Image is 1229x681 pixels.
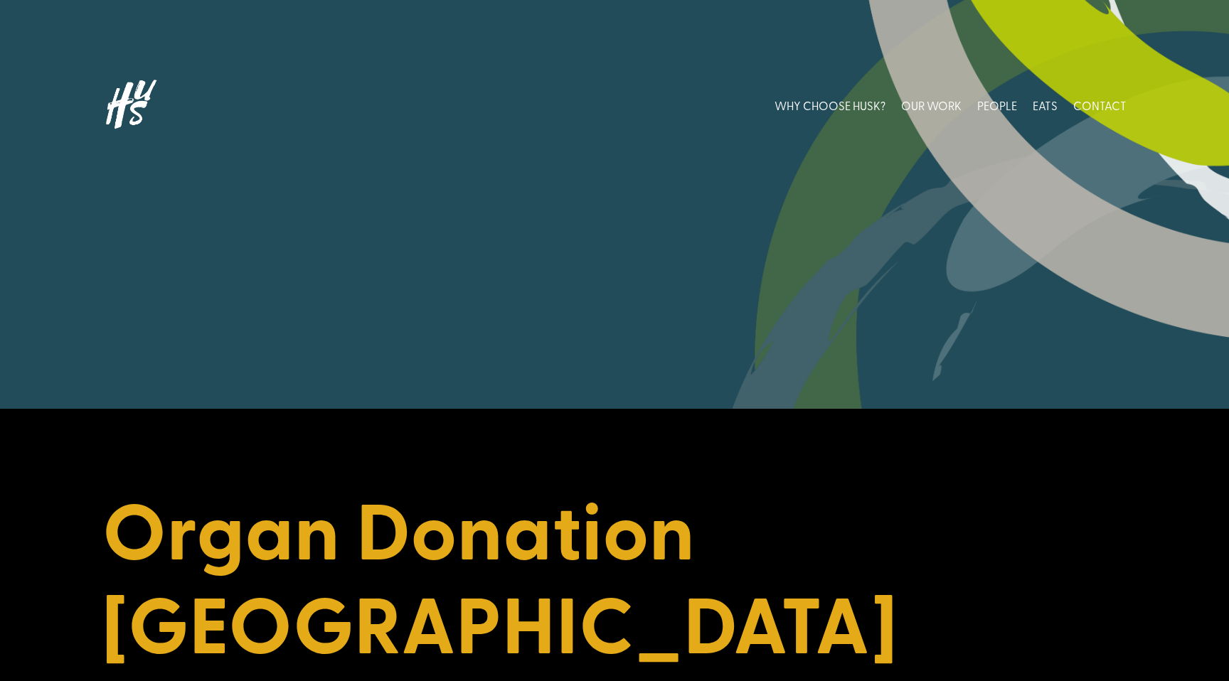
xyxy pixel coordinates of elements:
a: CONTACT [1073,74,1127,137]
a: PEOPLE [977,74,1017,137]
a: OUR WORK [901,74,962,137]
img: Husk logo [102,74,181,137]
h1: Organ Donation [GEOGRAPHIC_DATA] [102,482,1127,677]
a: EATS [1033,74,1058,137]
a: WHY CHOOSE HUSK? [775,74,885,137]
